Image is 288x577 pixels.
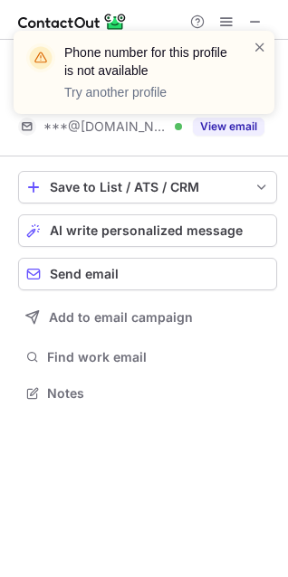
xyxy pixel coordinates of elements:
img: ContactOut v5.3.10 [18,11,127,33]
span: AI write personalized message [50,223,243,238]
button: save-profile-one-click [18,171,277,203]
span: Send email [50,267,119,281]
img: warning [26,43,55,72]
span: Notes [47,385,270,402]
span: Add to email campaign [49,310,193,325]
header: Phone number for this profile is not available [64,43,231,80]
button: AI write personalized message [18,214,277,247]
button: Notes [18,381,277,406]
button: Find work email [18,345,277,370]
span: Find work email [47,349,270,365]
button: Send email [18,258,277,290]
div: Save to List / ATS / CRM [50,180,245,194]
button: Add to email campaign [18,301,277,334]
p: Try another profile [64,83,231,101]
